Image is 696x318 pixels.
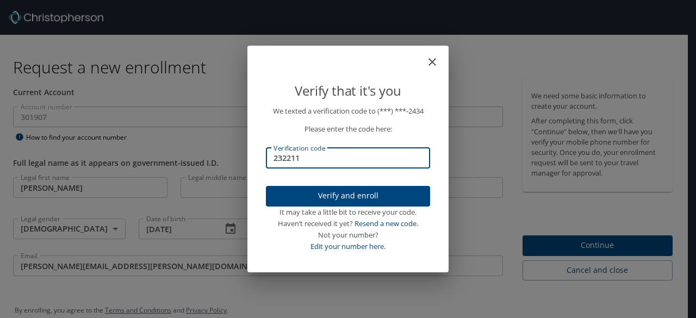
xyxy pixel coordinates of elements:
div: Haven’t received it yet? [266,218,430,229]
p: Please enter the code here: [266,123,430,135]
p: Verify that it's you [266,80,430,101]
span: Verify and enroll [275,189,421,203]
a: Resend a new code. [355,219,418,228]
div: Not your number? [266,229,430,241]
button: close [431,50,444,63]
button: Verify and enroll [266,186,430,207]
p: We texted a verification code to (***) ***- 2434 [266,105,430,117]
a: Edit your number here. [310,241,386,251]
div: It may take a little bit to receive your code. [266,207,430,218]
